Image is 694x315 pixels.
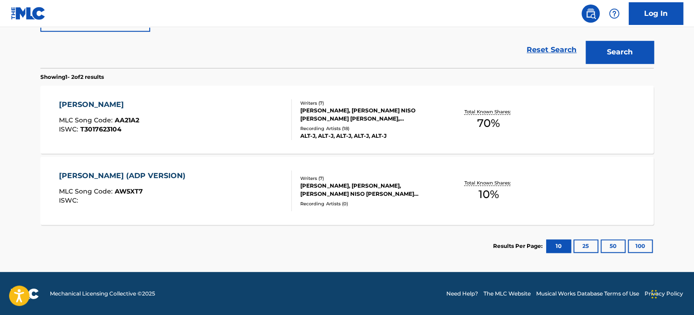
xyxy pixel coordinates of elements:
span: ISWC : [59,125,80,133]
div: [PERSON_NAME], [PERSON_NAME], [PERSON_NAME] NISO [PERSON_NAME] [PERSON_NAME], [PERSON_NAME] [PERS... [300,182,437,198]
span: MLC Song Code : [59,116,115,124]
div: Drag [651,281,657,308]
button: 25 [573,239,598,253]
span: Mechanical Licensing Collective © 2025 [50,290,155,298]
span: MLC Song Code : [59,187,115,195]
div: ALT-J, ALT-J, ALT-J, ALT-J, ALT-J [300,132,437,140]
div: Writers ( 7 ) [300,100,437,107]
div: Help [605,5,623,23]
a: Privacy Policy [645,290,683,298]
div: Writers ( 7 ) [300,175,437,182]
button: 10 [546,239,571,253]
p: Results Per Page: [493,242,545,250]
a: Musical Works Database Terms of Use [536,290,639,298]
a: Need Help? [446,290,478,298]
span: T3017623104 [80,125,122,133]
button: 100 [628,239,653,253]
iframe: Chat Widget [649,271,694,315]
img: logo [11,288,39,299]
span: 70 % [477,115,500,131]
a: Public Search [582,5,600,23]
p: Showing 1 - 2 of 2 results [40,73,104,81]
p: Total Known Shares: [464,108,513,115]
span: AW5XT7 [115,187,143,195]
a: Reset Search [522,40,581,60]
span: ISWC : [59,196,80,204]
button: Search [586,41,654,63]
p: Total Known Shares: [464,179,513,186]
div: Recording Artists ( 0 ) [300,200,437,207]
a: Log In [629,2,683,25]
div: [PERSON_NAME] [59,99,139,110]
div: [PERSON_NAME], [PERSON_NAME] NISO [PERSON_NAME] [PERSON_NAME], [PERSON_NAME], [PERSON_NAME], [PER... [300,107,437,123]
a: The MLC Website [484,290,531,298]
img: MLC Logo [11,7,46,20]
div: [PERSON_NAME] (ADP VERSION) [59,170,190,181]
img: help [609,8,620,19]
span: AA21A2 [115,116,139,124]
a: [PERSON_NAME]MLC Song Code:AA21A2ISWC:T3017623104Writers (7)[PERSON_NAME], [PERSON_NAME] NISO [PE... [40,86,654,154]
img: search [585,8,596,19]
button: 50 [601,239,626,253]
div: Recording Artists ( 18 ) [300,125,437,132]
span: 10 % [478,186,499,203]
a: [PERSON_NAME] (ADP VERSION)MLC Song Code:AW5XT7ISWC:Writers (7)[PERSON_NAME], [PERSON_NAME], [PER... [40,157,654,225]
